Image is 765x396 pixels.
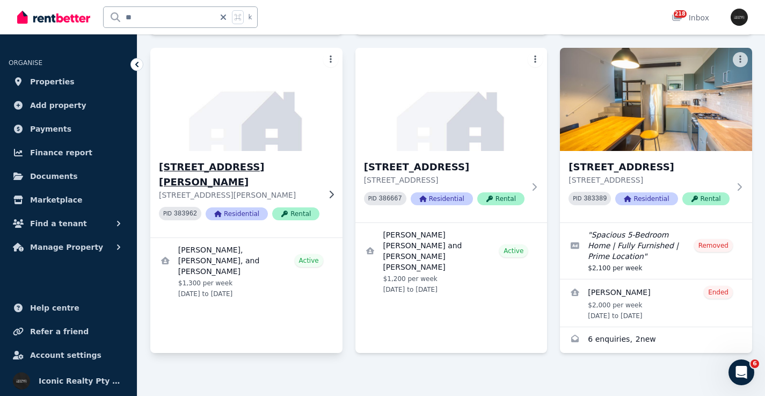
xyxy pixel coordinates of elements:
h3: [STREET_ADDRESS] [364,160,524,175]
img: 80A Barker St, Kingsford - 56 [145,45,347,154]
span: Residential [411,192,473,205]
a: Documents [9,165,128,187]
span: Payments [30,123,71,135]
button: More options [733,52,748,67]
span: Rental [477,192,524,205]
span: Marketplace [30,193,82,206]
img: RentBetter [17,9,90,25]
iframe: Intercom live chat [728,359,754,385]
span: Manage Property [30,241,103,254]
a: Marketplace [9,189,128,211]
a: Account settings [9,344,128,366]
span: Account settings [30,349,101,362]
span: Residential [615,192,677,205]
span: ORGANISE [9,59,42,67]
span: Iconic Realty Pty Ltd [39,375,124,387]
span: Find a tenant [30,217,87,230]
img: 180 Cottenham Ave, Kingsford - 58 [355,48,548,151]
a: Payments [9,118,128,140]
span: Rental [272,207,319,220]
span: Properties [30,75,75,88]
span: Documents [30,170,78,183]
h3: [STREET_ADDRESS] [569,160,729,175]
code: 383962 [174,210,197,218]
button: More options [323,52,338,67]
span: 218 [674,10,687,18]
img: Iconic Realty Pty Ltd [13,372,30,390]
span: k [248,13,252,21]
img: Iconic Realty Pty Ltd [731,9,748,26]
a: Finance report [9,142,128,163]
button: Find a tenant [9,213,128,234]
span: Residential [206,207,268,220]
a: 80A Barker St, Kingsford - 56[STREET_ADDRESS][PERSON_NAME][STREET_ADDRESS][PERSON_NAME]PID 383962... [150,48,343,237]
a: Properties [9,71,128,92]
a: 180 Cottenham Ave, Kingsford - 58[STREET_ADDRESS][STREET_ADDRESS]PID 386667ResidentialRental [355,48,548,222]
p: [STREET_ADDRESS] [569,175,729,185]
a: Edit listing: Spacious 5-Bedroom Home | Fully Furnished | Prime Location [560,223,752,279]
div: Inbox [672,12,709,23]
code: 383389 [584,195,607,203]
p: [STREET_ADDRESS] [364,175,524,185]
p: [STREET_ADDRESS][PERSON_NAME] [159,190,319,200]
a: Refer a friend [9,321,128,342]
small: PID [368,196,377,201]
button: Manage Property [9,236,128,258]
span: Finance report [30,146,92,159]
a: Add property [9,95,128,116]
a: View details for Jack McKeown [560,279,752,327]
a: View details for Alex Sargent, Joseph Woods, and Jasper Talborro [150,238,343,305]
span: Refer a friend [30,325,89,338]
a: View details for Ronald Andrey Fernandez Badilla and Katherine Alina Araya Calderon [355,223,548,300]
span: 6 [751,359,759,368]
a: 223 Storey St, Maroubra - 80[STREET_ADDRESS][STREET_ADDRESS]PID 383389ResidentialRental [560,48,752,222]
img: 223 Storey St, Maroubra - 80 [560,48,752,151]
a: Help centre [9,297,128,319]
span: Add property [30,99,86,112]
button: More options [528,52,543,67]
h3: [STREET_ADDRESS][PERSON_NAME] [159,160,319,190]
small: PID [163,211,172,217]
small: PID [573,196,581,201]
a: Enquiries for 223 Storey St, Maroubra - 80 [560,327,752,353]
code: 386667 [379,195,402,203]
span: Rental [682,192,730,205]
span: Help centre [30,301,79,314]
